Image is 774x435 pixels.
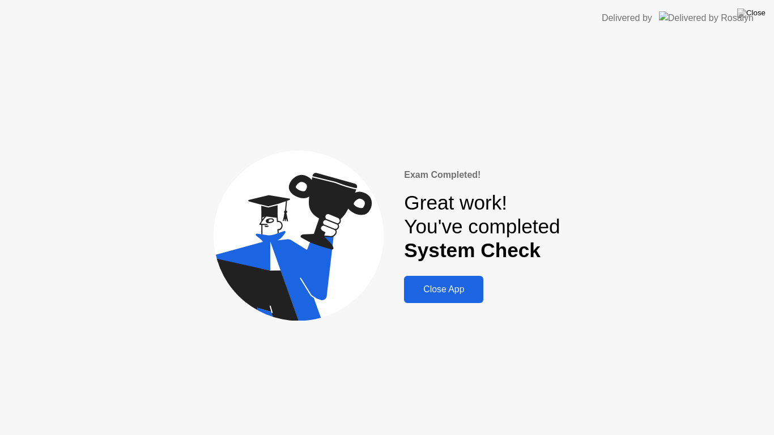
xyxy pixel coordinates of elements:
div: Delivered by [602,11,652,25]
b: System Check [404,239,541,261]
div: Exam Completed! [404,168,560,182]
div: Close App [407,284,480,295]
img: Delivered by Rosalyn [659,11,754,24]
img: Close [737,8,766,18]
button: Close App [404,276,483,303]
div: Great work! You've completed [404,191,560,263]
